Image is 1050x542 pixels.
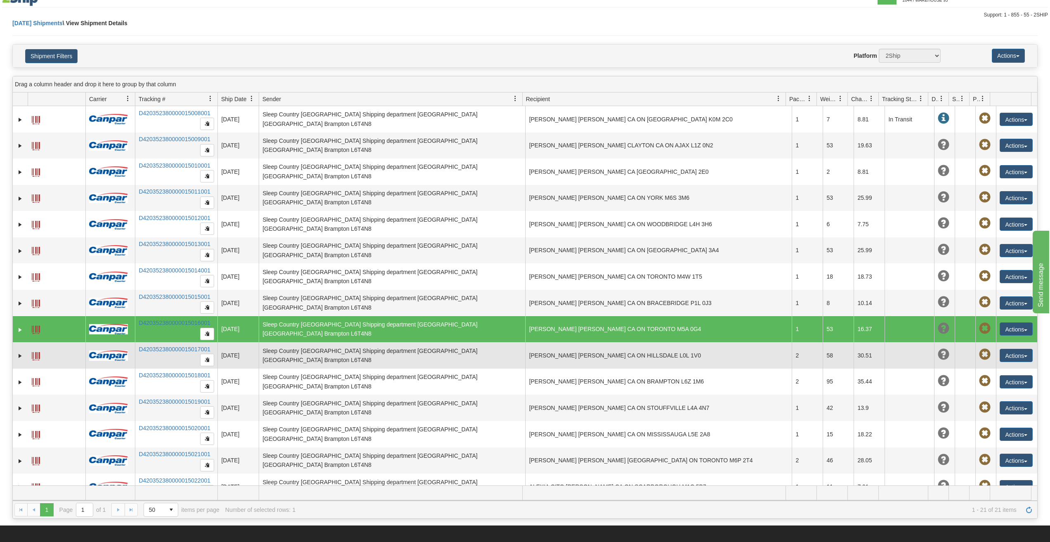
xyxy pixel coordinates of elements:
[149,506,160,514] span: 50
[217,106,259,133] td: [DATE]
[792,263,823,290] td: 1
[938,480,949,492] span: Unknown
[914,92,928,106] a: Tracking Status filter column settings
[16,378,24,386] a: Expand
[200,459,214,471] button: Copy to clipboard
[89,272,128,282] img: 14 - Canpar
[525,211,792,237] td: [PERSON_NAME] [PERSON_NAME] CA ON WOODBRIDGE L4H 3H6
[217,342,259,369] td: [DATE]
[200,328,214,340] button: Copy to clipboard
[1000,270,1033,283] button: Actions
[526,95,550,103] span: Recipient
[938,192,949,203] span: Unknown
[1000,428,1033,441] button: Actions
[820,95,838,103] span: Weight
[217,421,259,447] td: [DATE]
[992,49,1025,63] button: Actions
[245,92,259,106] a: Ship Date filter column settings
[789,95,807,103] span: Packages
[792,159,823,185] td: 1
[823,369,854,395] td: 95
[792,211,823,237] td: 1
[979,165,991,177] span: Pickup Not Assigned
[200,275,214,287] button: Copy to clipboard
[200,380,214,393] button: Copy to clipboard
[203,92,217,106] a: Tracking # filter column settings
[259,369,525,395] td: Sleep Country [GEOGRAPHIC_DATA] Shipping department [GEOGRAPHIC_DATA] [GEOGRAPHIC_DATA] Brampton ...
[32,217,40,230] a: Label
[952,95,959,103] span: Shipment Issues
[200,485,214,497] button: Copy to clipboard
[16,326,24,334] a: Expand
[525,342,792,369] td: [PERSON_NAME] [PERSON_NAME] CA ON HILLSDALE L0L 1V0
[854,52,877,60] label: Platform
[200,118,214,130] button: Copy to clipboard
[792,133,823,159] td: 1
[1000,244,1033,257] button: Actions
[802,92,816,106] a: Packages filter column settings
[89,482,128,492] img: 14 - Canpar
[139,451,210,457] a: D420352380000015021001
[1000,139,1033,152] button: Actions
[851,95,868,103] span: Charge
[89,324,128,334] img: 14 - Canpar
[139,110,210,116] a: D420352380000015008001
[6,5,76,15] div: Send message
[854,316,885,343] td: 16.37
[32,112,40,125] a: Label
[16,247,24,255] a: Expand
[259,106,525,133] td: Sleep Country [GEOGRAPHIC_DATA] Shipping department [GEOGRAPHIC_DATA] [GEOGRAPHIC_DATA] Brampton ...
[200,406,214,419] button: Copy to clipboard
[259,421,525,447] td: Sleep Country [GEOGRAPHIC_DATA] Shipping department [GEOGRAPHIC_DATA] [GEOGRAPHIC_DATA] Brampton ...
[938,375,949,387] span: Unknown
[217,185,259,211] td: [DATE]
[165,503,178,516] span: select
[200,144,214,156] button: Copy to clipboard
[1000,375,1033,388] button: Actions
[823,263,854,290] td: 18
[89,298,128,308] img: 14 - Canpar
[16,116,24,124] a: Expand
[979,480,991,492] span: Pickup Not Assigned
[89,245,128,256] img: 14 - Canpar
[16,431,24,439] a: Expand
[823,421,854,447] td: 15
[938,218,949,229] span: Unknown
[89,193,128,203] img: 14 - Canpar
[144,503,178,517] span: Page sizes drop down
[823,316,854,343] td: 53
[525,185,792,211] td: [PERSON_NAME] [PERSON_NAME] CA ON YORK M6S 3M6
[525,290,792,316] td: [PERSON_NAME] [PERSON_NAME] CA ON BRACEBRIDGE P1L 0J3
[121,92,135,106] a: Carrier filter column settings
[32,270,40,283] a: Label
[979,375,991,387] span: Pickup Not Assigned
[792,395,823,421] td: 1
[1000,454,1033,467] button: Actions
[854,369,885,395] td: 35.44
[938,428,949,439] span: Unknown
[16,404,24,412] a: Expand
[854,237,885,264] td: 25.99
[938,113,949,124] span: In Transit
[16,299,24,308] a: Expand
[89,376,128,387] img: 14 - Canpar
[823,211,854,237] td: 6
[854,263,885,290] td: 18.73
[217,473,259,500] td: [DATE]
[200,433,214,445] button: Copy to clipboard
[1031,229,1049,313] iframe: chat widget
[882,95,918,103] span: Tracking Status
[823,159,854,185] td: 2
[200,222,214,235] button: Copy to clipboard
[932,95,939,103] span: Delivery Status
[938,244,949,256] span: Unknown
[259,263,525,290] td: Sleep Country [GEOGRAPHIC_DATA] Shipping department [GEOGRAPHIC_DATA] [GEOGRAPHIC_DATA] Brampton ...
[525,133,792,159] td: [PERSON_NAME] [PERSON_NAME] CLAYTON CA ON AJAX L1Z 0N2
[200,170,214,182] button: Copy to clipboard
[854,159,885,185] td: 8.81
[823,185,854,211] td: 53
[823,473,854,500] td: 11
[955,92,969,106] a: Shipment Issues filter column settings
[823,290,854,316] td: 8
[32,374,40,388] a: Label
